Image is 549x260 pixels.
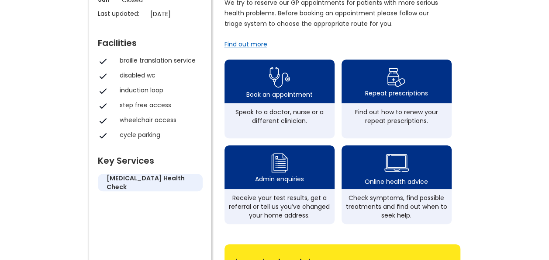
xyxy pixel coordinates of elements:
[384,148,409,177] img: health advice icon
[120,130,198,139] div: cycle parking
[365,177,428,186] div: Online health advice
[270,151,289,175] img: admin enquiry icon
[150,9,207,19] p: [DATE]
[98,34,203,47] div: Facilities
[120,71,198,80] div: disabled wc
[346,108,447,125] div: Find out how to renew your repeat prescriptions.
[229,108,330,125] div: Speak to a doctor, nurse or a different clinician.
[365,89,428,98] div: Repeat prescriptions
[387,66,406,89] img: repeat prescription icon
[120,101,198,109] div: step free access
[342,60,452,138] a: repeat prescription iconRepeat prescriptionsFind out how to renew your repeat prescriptions.
[255,175,304,183] div: Admin enquiries
[229,193,330,220] div: Receive your test results, get a referral or tell us you’ve changed your home address.
[224,145,335,224] a: admin enquiry iconAdmin enquiriesReceive your test results, get a referral or tell us you’ve chan...
[98,152,203,165] div: Key Services
[224,60,335,138] a: book appointment icon Book an appointmentSpeak to a doctor, nurse or a different clinician.
[98,9,146,18] p: Last updated:
[224,40,267,49] a: Find out more
[120,56,198,65] div: braille translation service
[120,116,198,124] div: wheelchair access
[120,86,198,95] div: induction loop
[269,64,290,90] img: book appointment icon
[346,193,447,220] div: Check symptoms, find possible treatments and find out when to seek help.
[107,174,194,191] h5: [MEDICAL_DATA] health check
[342,145,452,224] a: health advice iconOnline health adviceCheck symptoms, find possible treatments and find out when ...
[246,90,313,99] div: Book an appointment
